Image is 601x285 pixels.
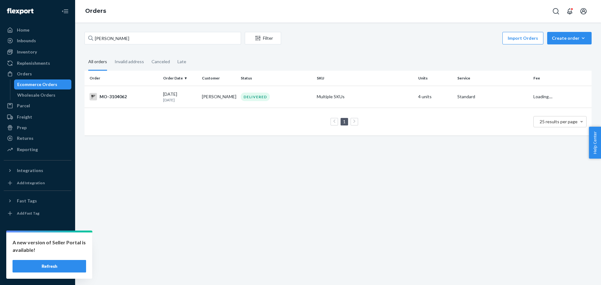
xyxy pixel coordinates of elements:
[531,71,592,86] th: Fee
[4,133,71,143] a: Returns
[17,135,33,141] div: Returns
[4,101,71,111] a: Parcel
[4,123,71,133] a: Prep
[241,93,270,101] div: DELIVERED
[314,71,416,86] th: SKU
[199,86,238,108] td: [PERSON_NAME]
[17,49,37,55] div: Inventory
[17,81,57,88] div: Ecommerce Orders
[416,71,455,86] th: Units
[17,71,32,77] div: Orders
[85,32,241,44] input: Search orders
[4,246,71,256] button: Talk to Support
[161,71,199,86] th: Order Date
[85,8,106,14] a: Orders
[17,125,27,131] div: Prep
[4,208,71,218] a: Add Fast Tag
[577,5,590,18] button: Open account menu
[59,5,71,18] button: Close Navigation
[245,32,281,44] button: Filter
[17,167,43,174] div: Integrations
[7,8,33,14] img: Flexport logo
[17,211,39,216] div: Add Fast Tag
[17,38,36,44] div: Inbounds
[502,32,543,44] button: Import Orders
[4,47,71,57] a: Inventory
[80,2,111,20] ol: breadcrumbs
[152,53,170,70] div: Canceled
[4,178,71,188] a: Add Integration
[17,180,45,186] div: Add Integration
[14,90,72,100] a: Wholesale Orders
[14,79,72,89] a: Ecommerce Orders
[531,86,592,108] td: Loading....
[540,119,578,124] span: 25 results per page
[17,146,38,153] div: Reporting
[589,127,601,159] button: Help Center
[4,112,71,122] a: Freight
[563,5,576,18] button: Open notifications
[4,25,71,35] a: Home
[17,103,30,109] div: Parcel
[163,91,197,103] div: [DATE]
[4,165,71,176] button: Integrations
[115,53,144,70] div: Invalid address
[457,94,528,100] p: Standard
[550,5,562,18] button: Open Search Box
[4,58,71,68] a: Replenishments
[238,71,314,86] th: Status
[4,69,71,79] a: Orders
[88,53,107,71] div: All orders
[455,71,531,86] th: Service
[245,35,281,41] div: Filter
[17,60,50,66] div: Replenishments
[17,27,29,33] div: Home
[17,92,55,98] div: Wholesale Orders
[552,35,587,41] div: Create order
[4,36,71,46] a: Inbounds
[561,266,595,282] iframe: Opens a widget where you can chat to one of our agents
[4,267,71,277] button: Give Feedback
[90,93,158,100] div: MO-3104062
[4,145,71,155] a: Reporting
[202,75,236,81] div: Customer
[416,86,455,108] td: 4 units
[163,97,197,103] p: [DATE]
[177,53,186,70] div: Late
[17,114,32,120] div: Freight
[314,86,416,108] td: Multiple SKUs
[4,236,71,246] a: Settings
[13,260,86,272] button: Refresh
[547,32,592,44] button: Create order
[4,196,71,206] button: Fast Tags
[17,198,37,204] div: Fast Tags
[13,239,86,254] p: A new version of Seller Portal is available!
[342,119,347,124] a: Page 1 is your current page
[4,257,71,267] a: Help Center
[85,71,161,86] th: Order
